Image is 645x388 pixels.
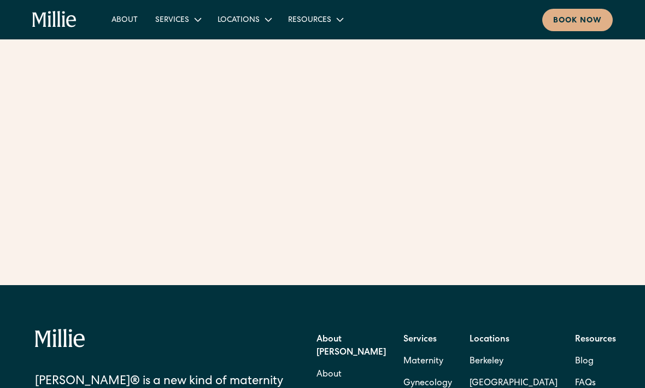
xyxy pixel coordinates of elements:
[32,11,77,28] a: home
[218,15,260,26] div: Locations
[316,335,386,357] strong: About [PERSON_NAME]
[209,10,279,28] div: Locations
[575,335,616,344] strong: Resources
[575,351,594,373] a: Blog
[403,351,443,373] a: Maternity
[288,15,331,26] div: Resources
[316,364,342,386] a: About
[155,15,189,26] div: Services
[542,9,613,31] a: Book now
[146,10,209,28] div: Services
[403,335,437,344] strong: Services
[470,335,509,344] strong: Locations
[103,10,146,28] a: About
[470,351,558,373] a: Berkeley
[279,10,351,28] div: Resources
[553,15,602,27] div: Book now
